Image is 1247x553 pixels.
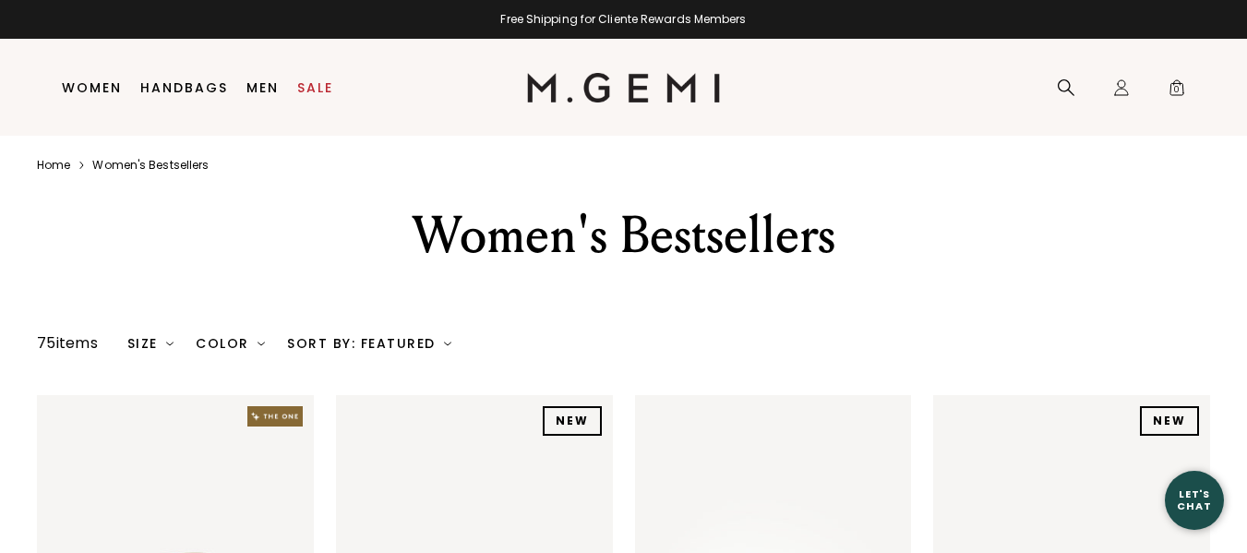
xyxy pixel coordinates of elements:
[92,158,209,173] a: Women's bestsellers
[37,332,98,355] div: 75 items
[1140,406,1199,436] div: NEW
[140,80,228,95] a: Handbags
[543,406,602,436] div: NEW
[37,158,70,173] a: Home
[444,340,451,347] img: chevron-down.svg
[297,80,333,95] a: Sale
[282,202,966,269] div: Women's Bestsellers
[127,336,174,351] div: Size
[258,340,265,347] img: chevron-down.svg
[1168,82,1186,101] span: 0
[287,336,451,351] div: Sort By: Featured
[62,80,122,95] a: Women
[1165,488,1224,511] div: Let's Chat
[166,340,174,347] img: chevron-down.svg
[247,406,303,427] img: The One tag
[527,73,720,102] img: M.Gemi
[196,336,265,351] div: Color
[246,80,279,95] a: Men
